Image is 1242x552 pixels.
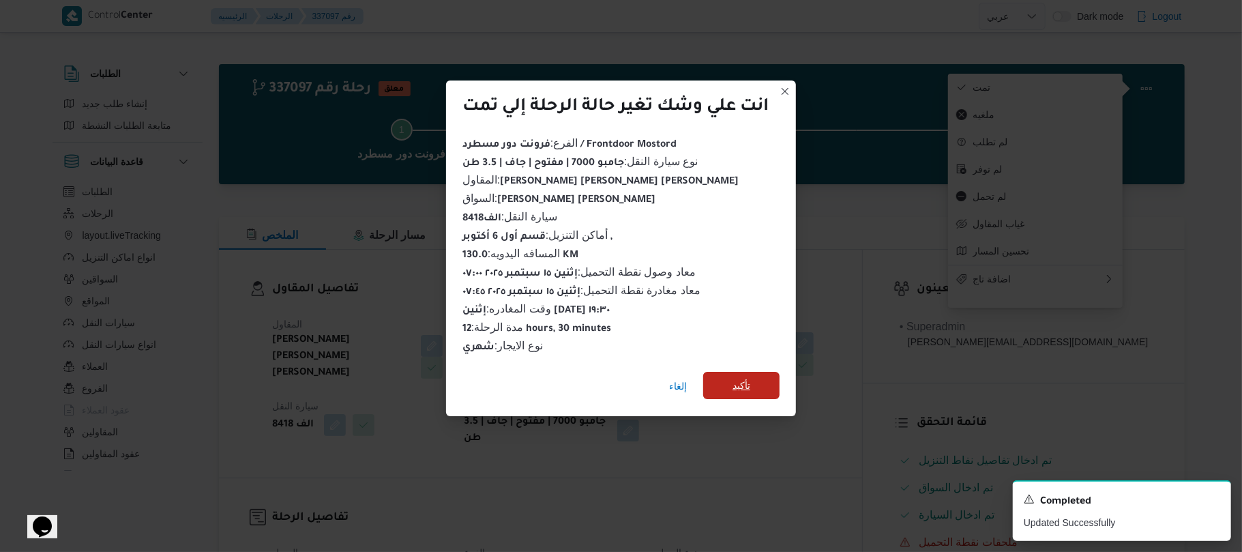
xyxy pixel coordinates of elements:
b: قسم أول 6 أكتوبر , [462,232,612,243]
b: شهري [462,343,494,353]
b: 12 hours, 30 minutes [462,324,611,335]
div: انت علي وشك تغير حالة الرحلة إلي تمت [462,97,769,119]
b: [PERSON_NAME] [PERSON_NAME] [PERSON_NAME] [500,177,739,188]
b: فرونت دور مسطرد / Frontdoor Mostord [462,140,677,151]
span: نوع سيارة النقل : [462,156,698,167]
b: إثنين ١٥ سبتمبر ٢٠٢٥ ٠٧:٤٥ [462,287,580,298]
span: معاد مغادرة نقطة التحميل : [462,285,700,296]
div: Notification [1024,493,1220,510]
button: Closes this modal window [777,83,793,100]
span: Completed [1040,494,1091,510]
b: [PERSON_NAME] [PERSON_NAME] [497,195,655,206]
span: سيارة النقل : [462,211,557,222]
span: إلغاء [669,378,687,394]
span: المسافه اليدويه : [462,248,578,259]
span: مدة الرحلة : [462,321,611,333]
button: تأكيد [703,372,780,399]
b: إثنين [DATE] ١٩:٣٠ [462,306,610,317]
p: Updated Successfully [1024,516,1220,530]
b: 130.0 KM [462,250,578,261]
span: المقاول : [462,174,739,186]
span: نوع الايجار : [462,340,543,351]
span: تأكيد [733,377,750,394]
span: معاد وصول نقطة التحميل : [462,266,696,278]
b: الف8418 [462,214,501,224]
b: إثنين ١٥ سبتمبر ٢٠٢٥ ٠٧:٠٠ [462,269,578,280]
span: الفرع : [462,137,677,149]
b: جامبو 7000 | مفتوح | جاف | 3.5 طن [462,158,624,169]
span: أماكن التنزيل : [462,229,612,241]
iframe: chat widget [14,497,57,538]
button: إلغاء [664,373,692,400]
span: السواق : [462,192,655,204]
span: وقت المغادره : [462,303,610,315]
